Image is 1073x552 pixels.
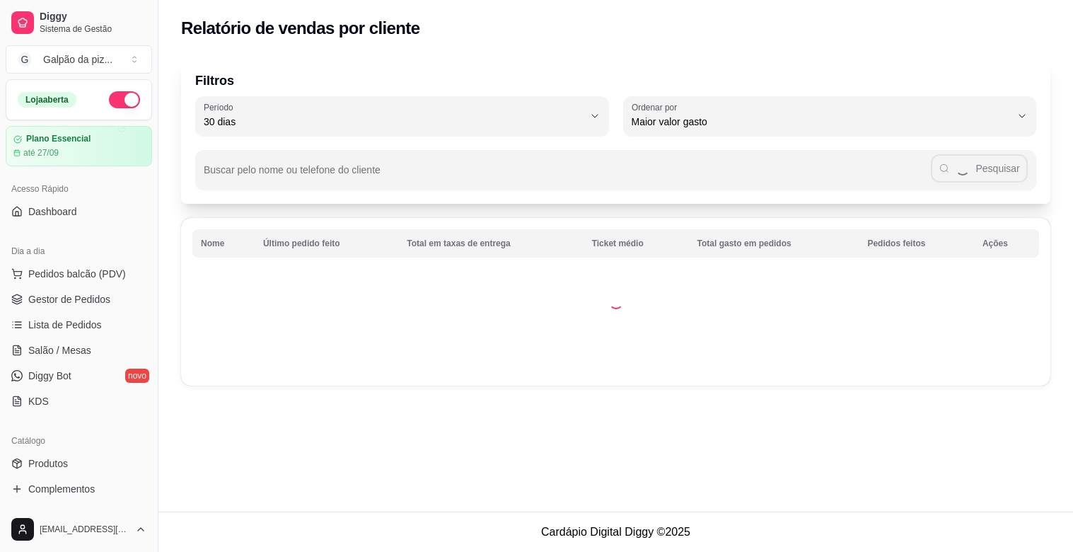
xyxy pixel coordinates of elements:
[195,96,609,136] button: Período30 dias
[632,115,1011,129] span: Maior valor gasto
[609,295,623,309] div: Loading
[632,101,682,113] label: Ordenar por
[18,52,32,67] span: G
[18,92,76,108] div: Loja aberta
[28,318,102,332] span: Lista de Pedidos
[28,205,77,219] span: Dashboard
[204,168,931,183] input: Buscar pelo nome ou telefone do cliente
[158,512,1073,552] footer: Cardápio Digital Diggy © 2025
[28,482,95,496] span: Complementos
[28,394,49,408] span: KDS
[195,71,1036,91] p: Filtros
[6,430,152,452] div: Catálogo
[23,147,59,159] article: até 27/09
[6,478,152,500] a: Complementos
[6,263,152,285] button: Pedidos balcão (PDV)
[6,339,152,362] a: Salão / Mesas
[623,96,1037,136] button: Ordenar porMaior valor gasto
[6,178,152,200] div: Acesso Rápido
[28,292,110,306] span: Gestor de Pedidos
[6,512,152,546] button: [EMAIL_ADDRESS][DOMAIN_NAME]
[6,45,152,74] button: Select a team
[6,364,152,387] a: Diggy Botnovo
[28,369,71,383] span: Diggy Bot
[6,452,152,475] a: Produtos
[6,288,152,311] a: Gestor de Pedidos
[6,314,152,336] a: Lista de Pedidos
[6,390,152,413] a: KDS
[204,115,584,129] span: 30 dias
[6,200,152,223] a: Dashboard
[6,126,152,166] a: Plano Essencialaté 27/09
[6,240,152,263] div: Dia a dia
[40,11,146,23] span: Diggy
[43,52,112,67] div: Galpão da piz ...
[28,343,91,357] span: Salão / Mesas
[6,6,152,40] a: DiggySistema de Gestão
[26,134,91,144] article: Plano Essencial
[109,91,140,108] button: Alterar Status
[40,23,146,35] span: Sistema de Gestão
[28,456,68,471] span: Produtos
[28,267,126,281] span: Pedidos balcão (PDV)
[181,17,420,40] h2: Relatório de vendas por cliente
[204,101,238,113] label: Período
[40,524,129,535] span: [EMAIL_ADDRESS][DOMAIN_NAME]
